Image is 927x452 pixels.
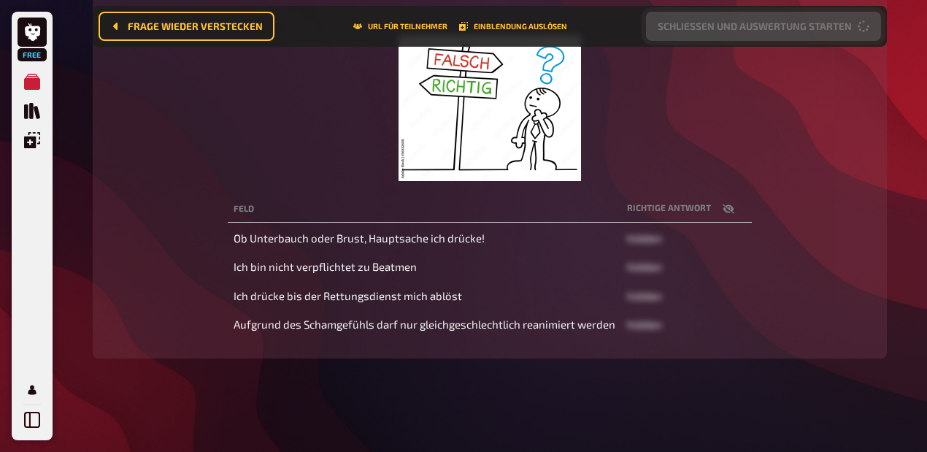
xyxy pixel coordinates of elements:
th: Richtige Antwort [621,196,752,223]
a: Mein Konto [18,375,47,405]
span: hidden [627,318,662,331]
td: Aufgrund des Schamgefühls darf nur gleichgeschlechtlich reanimiert werden [228,312,621,338]
button: Frage wieder verstecken [99,12,274,41]
span: hidden [627,260,662,273]
button: Einblendung auslösen [459,22,567,31]
span: hidden [627,231,662,245]
a: Meine Quizze [18,67,47,96]
span: Free [19,50,45,59]
img: image [399,35,581,181]
span: Frage wieder verstecken [128,21,263,31]
a: Einblendungen [18,126,47,155]
td: Ich bin nicht verpflichtet zu Beatmen [228,254,621,280]
td: Ob Unterbauch oder Brust, Hauptsache ich drücke! [228,226,621,252]
button: URL für Teilnehmer [353,22,447,31]
button: Schließen und Auswertung starten [646,12,881,41]
td: Ich drücke bis der Rettungsdienst mich ablöst [228,283,621,310]
th: Feld [228,196,621,223]
a: Quiz Sammlung [18,96,47,126]
span: hidden [627,289,662,302]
